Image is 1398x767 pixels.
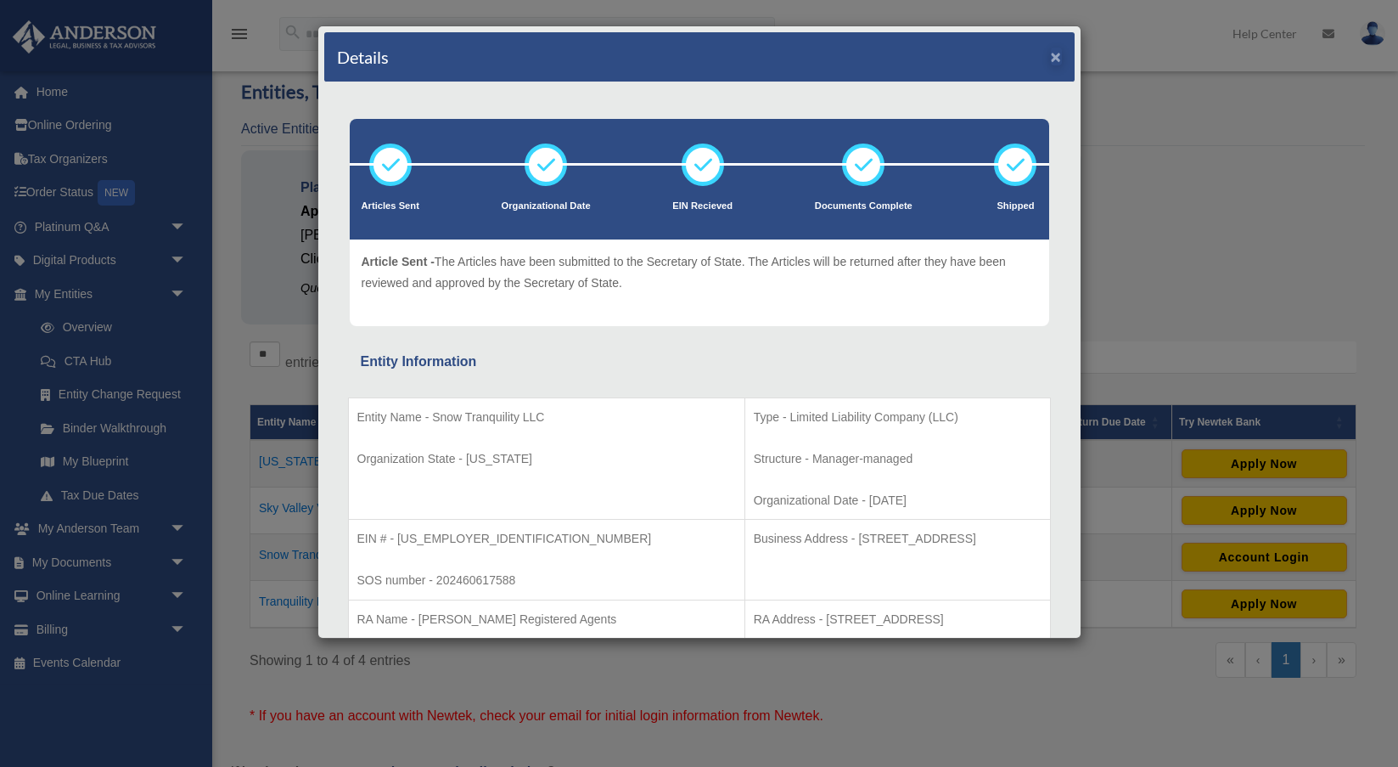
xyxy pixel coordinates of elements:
[994,198,1036,215] p: Shipped
[754,609,1041,630] p: RA Address - [STREET_ADDRESS]
[357,528,736,550] p: EIN # - [US_EMPLOYER_IDENTIFICATION_NUMBER]
[815,198,912,215] p: Documents Complete
[754,407,1041,428] p: Type - Limited Liability Company (LLC)
[357,609,736,630] p: RA Name - [PERSON_NAME] Registered Agents
[362,255,435,268] span: Article Sent -
[357,448,736,470] p: Organization State - [US_STATE]
[337,45,389,69] h4: Details
[754,528,1041,550] p: Business Address - [STREET_ADDRESS]
[502,198,591,215] p: Organizational Date
[362,251,1037,293] p: The Articles have been submitted to the Secretary of State. The Articles will be returned after t...
[362,198,419,215] p: Articles Sent
[361,350,1038,374] div: Entity Information
[1051,48,1062,65] button: ×
[754,490,1041,511] p: Organizational Date - [DATE]
[754,448,1041,470] p: Structure - Manager-managed
[357,570,736,591] p: SOS number - 202460617588
[357,407,736,428] p: Entity Name - Snow Tranquility LLC
[672,198,733,215] p: EIN Recieved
